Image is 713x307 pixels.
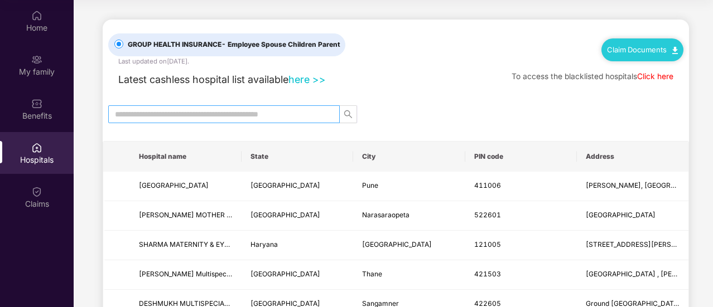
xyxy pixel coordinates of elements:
img: svg+xml;base64,PHN2ZyB4bWxucz0iaHR0cDovL3d3dy53My5vcmcvMjAwMC9zdmciIHdpZHRoPSIxMC40IiBoZWlnaHQ9Ij... [672,47,678,54]
td: SHREE HOSPITAL [130,172,242,201]
span: SHARMA MATERNITY & EYE CENTRE [139,240,257,248]
span: Narasaraopeta [362,211,410,219]
span: - Employee Spouse Children Parent [221,40,340,48]
span: [PERSON_NAME] MOTHER AND CHILD HOSPITAL [139,211,298,219]
span: Hospital name [139,152,233,161]
td: SRI SRINIVASA MOTHER AND CHILD HOSPITAL [130,201,242,231]
td: Narasaraopeta [353,201,465,231]
span: 121005 [474,240,501,248]
span: Thane [362,270,382,278]
img: svg+xml;base64,PHN2ZyB3aWR0aD0iMjAiIGhlaWdodD0iMjAiIHZpZXdCb3g9IjAgMCAyMCAyMCIgZmlsbD0ibm9uZSIgeG... [31,54,42,65]
td: Maharashtra [242,172,353,201]
a: here >> [288,74,326,85]
button: search [339,105,357,123]
img: svg+xml;base64,PHN2ZyBpZD0iSG9tZSIgeG1sbnM9Imh0dHA6Ly93d3cudzMub3JnLzIwMDAvc3ZnIiB3aWR0aD0iMjAiIG... [31,10,42,21]
span: Pune [362,181,378,189]
td: Maharashtra [242,260,353,290]
div: Last updated on [DATE] . [118,56,189,66]
a: Claim Documents [607,45,678,54]
img: svg+xml;base64,PHN2ZyBpZD0iSG9zcGl0YWxzIiB4bWxucz0iaHR0cDovL3d3dy53My5vcmcvMjAwMC9zdmciIHdpZHRoPS... [31,142,42,153]
a: Click here [637,72,673,81]
td: Thane [353,260,465,290]
span: Latest cashless hospital list available [118,74,288,85]
span: [GEOGRAPHIC_DATA] [586,211,656,219]
th: City [353,142,465,172]
td: Faridabad [353,231,465,260]
span: [GEOGRAPHIC_DATA] [250,270,320,278]
td: Siddharth Mension, Pune Nagar Road, Opp Agakhan Palace [577,172,688,201]
span: [STREET_ADDRESS][PERSON_NAME] [586,240,706,248]
th: State [242,142,353,172]
td: 1st Floor Vasthu Arcade Building , Swami Samarth Chowk [577,260,688,290]
td: Haryana [242,231,353,260]
span: 522601 [474,211,501,219]
td: House No 94 , New Indusrial Town, Deep Chand Bhartia Marg [577,231,688,260]
span: [GEOGRAPHIC_DATA] [362,240,432,248]
span: search [340,110,356,119]
span: GROUP HEALTH INSURANCE [123,40,345,50]
td: Palnadu Road, Beside Municiple Library [577,201,688,231]
th: PIN code [465,142,577,172]
span: [GEOGRAPHIC_DATA] [250,211,320,219]
td: Andhra Pradesh [242,201,353,231]
span: [GEOGRAPHIC_DATA] [250,181,320,189]
span: Address [586,152,680,161]
img: svg+xml;base64,PHN2ZyBpZD0iQmVuZWZpdHMiIHhtbG5zPSJodHRwOi8vd3d3LnczLm9yZy8yMDAwL3N2ZyIgd2lkdGg9Ij... [31,98,42,109]
td: SHARMA MATERNITY & EYE CENTRE [130,231,242,260]
span: [GEOGRAPHIC_DATA] [139,181,209,189]
td: Pune [353,172,465,201]
td: Siddhivinayak Multispeciality Hospital [130,260,242,290]
span: Haryana [250,240,278,248]
th: Hospital name [130,142,242,172]
span: To access the blacklisted hospitals [512,72,637,81]
img: svg+xml;base64,PHN2ZyBpZD0iQ2xhaW0iIHhtbG5zPSJodHRwOi8vd3d3LnczLm9yZy8yMDAwL3N2ZyIgd2lkdGg9IjIwIi... [31,186,42,197]
span: 411006 [474,181,501,189]
span: 421503 [474,270,501,278]
span: [PERSON_NAME] Multispeciality Hospital [139,270,269,278]
th: Address [577,142,688,172]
